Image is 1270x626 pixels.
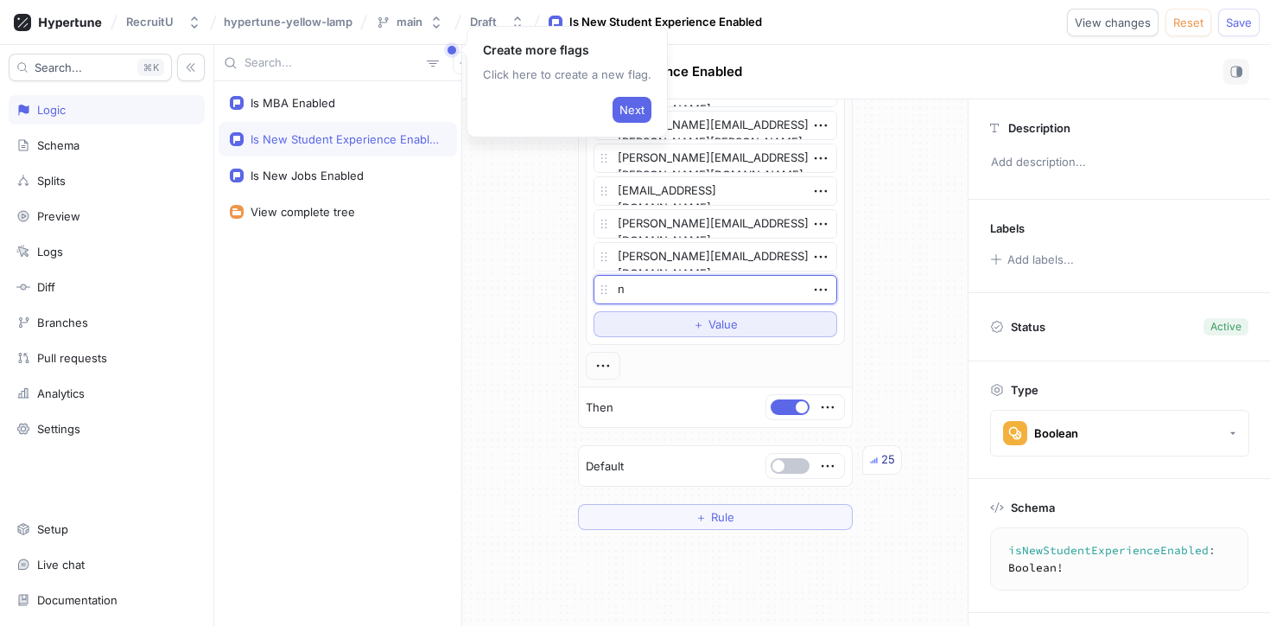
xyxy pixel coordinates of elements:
[1173,17,1203,28] span: Reset
[37,103,66,117] div: Logic
[1226,17,1252,28] span: Save
[244,54,420,72] input: Search...
[693,319,704,329] span: ＋
[37,386,85,400] div: Analytics
[369,8,450,36] button: main
[397,15,422,29] div: main
[1075,17,1151,28] span: View changes
[37,593,117,607] div: Documentation
[9,54,172,81] button: Search...K
[37,522,68,536] div: Setup
[1034,426,1078,441] div: Boolean
[1210,319,1241,335] div: Active
[881,451,895,469] div: 25
[37,351,107,365] div: Pull requests
[569,14,762,31] div: Is New Student Experience Enabled
[470,15,497,29] div: Draft
[578,504,853,530] button: ＋Rule
[9,585,205,615] a: Documentation
[1011,383,1038,397] p: Type
[1165,9,1211,36] button: Reset
[37,422,80,436] div: Settings
[126,15,174,29] div: RecruitU
[35,62,82,73] span: Search...
[594,176,837,206] textarea: [EMAIL_ADDRESS][DOMAIN_NAME]
[708,319,738,329] span: Value
[990,410,1249,457] button: Boolean
[594,311,837,337] button: ＋Value
[984,248,1079,271] button: Add labels...
[586,458,624,476] p: Default
[37,209,80,223] div: Preview
[594,209,837,239] textarea: [PERSON_NAME][EMAIL_ADDRESS][DOMAIN_NAME]
[37,245,63,259] div: Logs
[463,8,531,36] button: Draft
[37,174,66,188] div: Splits
[119,8,208,36] button: RecruitU
[37,138,79,152] div: Schema
[586,399,613,417] p: Then
[251,96,335,110] div: Is MBA Enabled
[990,221,1025,235] p: Labels
[594,242,837,271] textarea: [PERSON_NAME][EMAIL_ADDRESS][DOMAIN_NAME]
[224,16,352,28] span: hypertune-yellow-lamp
[137,59,164,76] div: K
[1011,501,1055,514] p: Schema
[594,111,837,140] textarea: [PERSON_NAME][EMAIL_ADDRESS][PERSON_NAME][PERSON_NAME][DOMAIN_NAME]
[1218,9,1260,36] button: Save
[37,280,55,294] div: Diff
[983,148,1255,177] p: Add description...
[37,558,85,572] div: Live chat
[37,316,88,329] div: Branches
[251,205,355,219] div: View complete tree
[251,132,439,146] div: Is New Student Experience Enabled
[695,512,707,522] span: ＋
[1008,121,1070,135] p: Description
[594,144,837,173] textarea: [PERSON_NAME][EMAIL_ADDRESS][PERSON_NAME][DOMAIN_NAME]
[1067,9,1159,36] button: View changes
[1011,315,1045,339] p: Status
[251,169,364,182] div: Is New Jobs Enabled
[711,512,734,522] span: Rule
